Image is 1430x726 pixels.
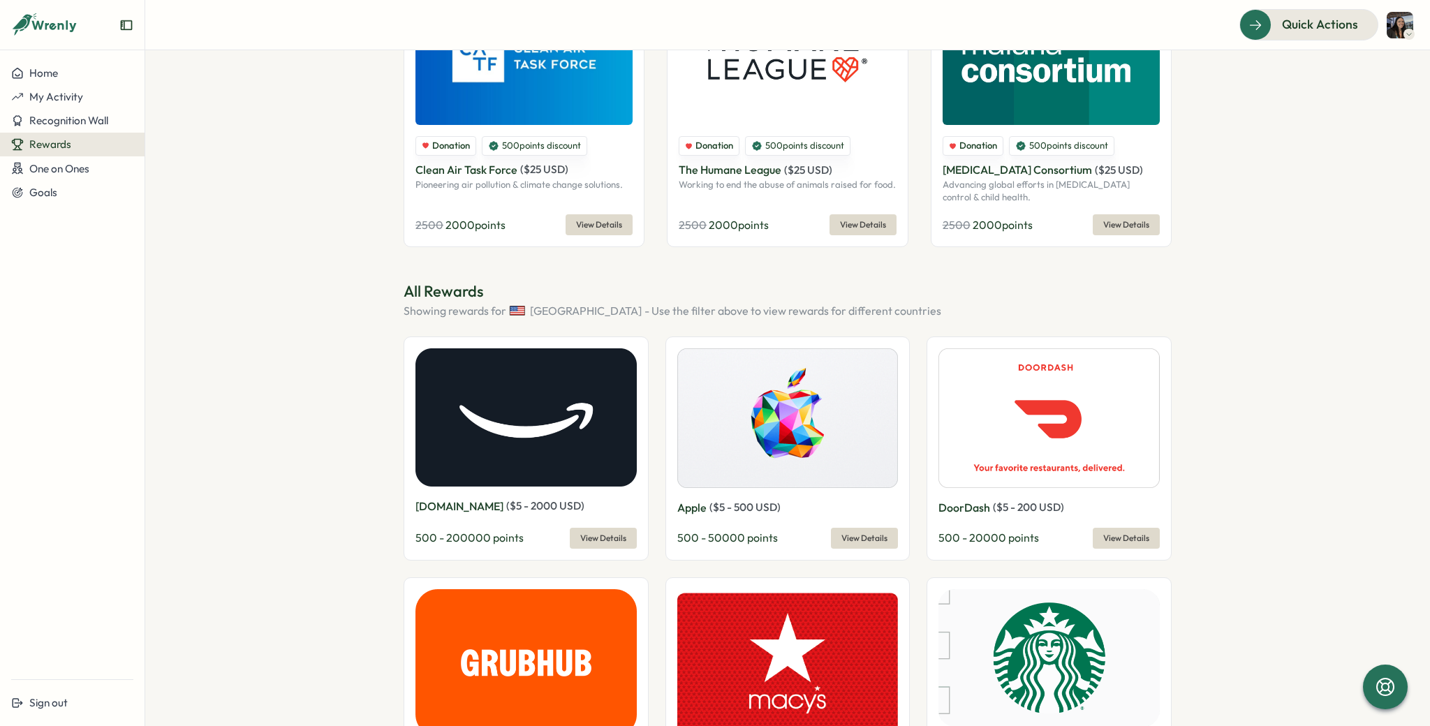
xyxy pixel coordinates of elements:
span: My Activity [29,90,83,103]
span: View Details [580,528,626,548]
p: Apple [677,499,707,517]
span: One on Ones [29,162,89,175]
p: DoorDash [938,499,990,517]
span: View Details [576,215,622,235]
span: View Details [1103,528,1149,548]
img: United States [509,302,526,319]
p: All Rewards [404,281,1172,302]
span: 500 - 20000 points [938,531,1039,544]
img: Apple [677,348,899,488]
p: Pioneering air pollution & climate change solutions. [415,179,633,191]
p: The Humane League [679,161,781,179]
span: 500 - 200000 points [415,531,524,544]
span: - Use the filter above to view rewards for different countries [644,302,941,320]
span: ( $ 25 USD ) [784,163,832,177]
span: Sign out [29,696,68,709]
p: Clean Air Task Force [415,161,517,179]
p: [DOMAIN_NAME] [415,498,503,515]
span: View Details [840,215,886,235]
span: 2000 points [973,218,1033,232]
span: View Details [841,528,887,548]
button: View Details [566,214,633,235]
span: View Details [1103,215,1149,235]
span: Goals [29,186,57,199]
button: View Details [1093,214,1160,235]
span: ( $ 5 - 2000 USD ) [506,499,584,512]
span: Recognition Wall [29,114,108,127]
span: 2500 [679,218,707,232]
button: View Details [831,528,898,549]
span: Rewards [29,138,71,151]
div: 500 points discount [1009,136,1114,156]
button: View Details [1093,528,1160,549]
img: Ashley Jessen [1387,12,1413,38]
span: Home [29,66,58,80]
span: [GEOGRAPHIC_DATA] [530,302,642,320]
span: ( $ 5 - 200 USD ) [993,501,1064,514]
span: Donation [695,140,733,152]
span: 2000 points [709,218,769,232]
img: Amazon.com [415,348,637,487]
span: 2500 [415,218,443,232]
button: View Details [570,528,637,549]
p: Advancing global efforts in [MEDICAL_DATA] control & child health. [943,179,1160,203]
span: Donation [959,140,997,152]
p: [MEDICAL_DATA] Consortium [943,161,1092,179]
span: Donation [432,140,470,152]
span: 2500 [943,218,971,232]
span: 500 - 50000 points [677,531,778,544]
button: Quick Actions [1239,9,1378,40]
p: Working to end the abuse of animals raised for food. [679,179,896,191]
span: Quick Actions [1282,15,1358,34]
div: 500 points discount [745,136,850,156]
span: ( $ 5 - 500 USD ) [709,501,781,514]
span: 2000 points [445,218,506,232]
img: DoorDash [938,348,1160,488]
span: ( $ 25 USD ) [1095,163,1143,177]
span: Showing rewards for [404,302,506,320]
div: 500 points discount [482,136,587,156]
button: Expand sidebar [119,18,133,32]
span: ( $ 25 USD ) [520,163,568,176]
button: View Details [830,214,897,235]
